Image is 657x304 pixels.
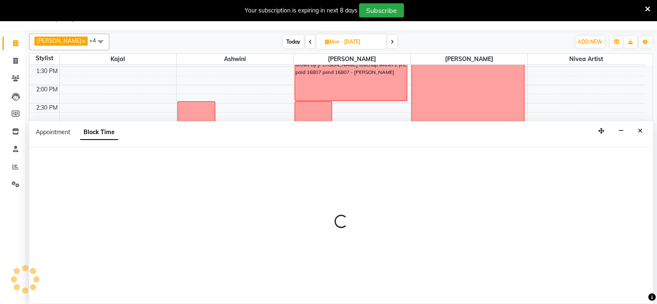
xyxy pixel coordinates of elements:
div: 1:30 PM [34,67,59,76]
button: ADD NEW [576,36,604,48]
button: Close [634,125,646,137]
span: Ashwini [177,54,293,64]
span: +4 [89,37,102,44]
span: [PERSON_NAME] [411,54,527,64]
button: Subscribe [359,3,404,17]
span: Mon [323,39,342,45]
div: Your subscription is expiring in next 8 days [245,6,357,15]
span: Nivea Artist [528,54,645,64]
span: Appointment [36,128,70,136]
input: 2025-09-15 [342,36,383,48]
div: Stylist [30,54,59,63]
div: 2:00 PM [34,85,59,94]
span: [PERSON_NAME] [294,54,411,64]
span: Today [283,35,304,48]
div: 2:30 PM [34,103,59,112]
div: [PERSON_NAME] Uf [DATE]: 1st sess Combo brows by [PERSON_NAME] touchup within 2 yrs, paid 16807 p... [295,54,407,76]
span: Kajal [60,54,177,64]
span: ADD NEW [578,39,602,45]
div: [PERSON_NAME] ref maithili : 1/2 sessions lips paid 2k pending 53k kajal [176,119,217,156]
span: [PERSON_NAME] [37,37,81,44]
a: x [81,37,85,44]
span: Block Time [80,125,118,140]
